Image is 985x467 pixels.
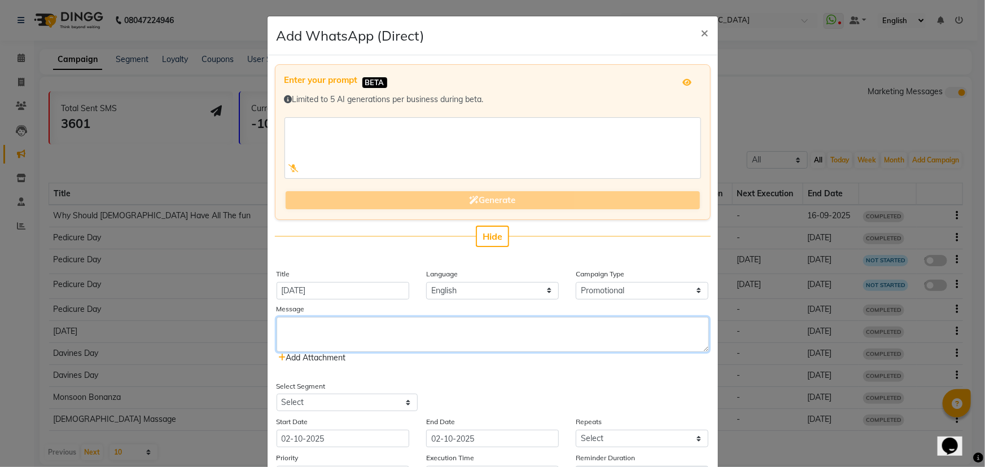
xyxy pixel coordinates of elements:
label: Message [277,304,305,314]
label: Campaign Type [576,269,624,279]
button: Close [692,16,718,48]
label: Priority [277,453,299,463]
label: Repeats [576,417,602,427]
label: Start Date [277,417,308,427]
button: Hide [476,226,509,247]
span: Hide [483,231,502,242]
label: Enter your prompt [284,74,358,87]
input: Enter Title [277,282,409,299]
div: Limited to 5 AI generations per business during beta. [284,94,701,105]
span: Add Attachment [279,353,346,363]
iframe: chat widget [938,422,974,456]
label: Select Segment [277,381,326,391]
label: Reminder Duration [576,453,635,463]
h4: Add WhatsApp (Direct) [277,25,425,46]
span: × [701,24,709,41]
label: Language [426,269,458,279]
span: BETA [362,77,387,88]
label: End Date [426,417,455,427]
label: Title [277,269,290,279]
label: Execution Time [426,453,474,463]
